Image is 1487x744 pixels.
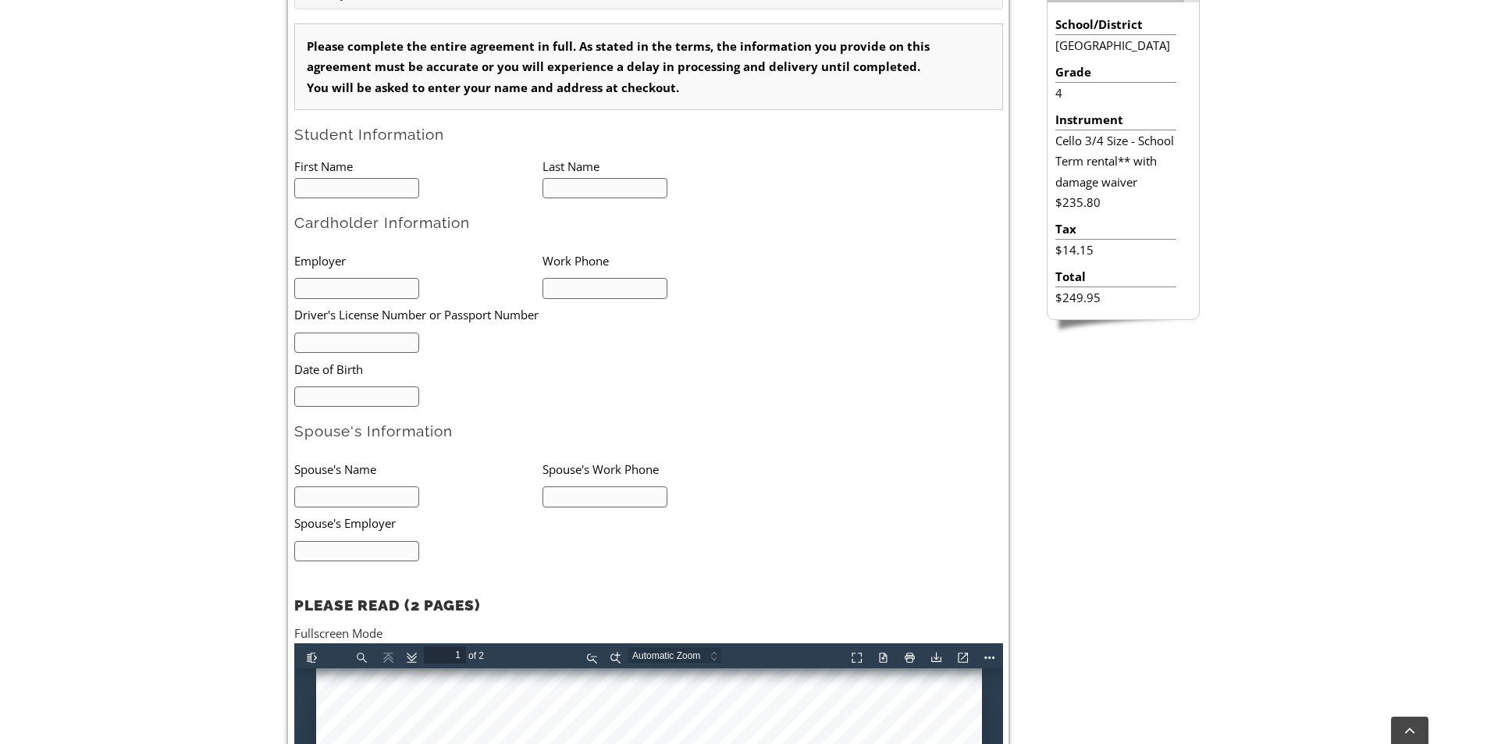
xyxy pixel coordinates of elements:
li: Driver's License Number or Passport Number [294,299,741,331]
li: Instrument [1055,109,1176,130]
h2: Student Information [294,125,1003,144]
li: $249.95 [1055,287,1176,308]
li: School/District [1055,14,1176,35]
li: Last Name [543,156,791,176]
span: of 2 [172,4,195,21]
h2: Spouse's Information [294,422,1003,441]
li: Cello 3/4 Size - School Term rental** with damage waiver $235.80 [1055,130,1176,212]
h2: Cardholder Information [294,213,1003,233]
li: Spouse's Work Phone [543,453,791,485]
li: Tax [1055,219,1176,240]
li: [GEOGRAPHIC_DATA] [1055,35,1176,55]
li: 4 [1055,83,1176,103]
li: Spouse's Name [294,453,543,485]
select: Zoom [333,4,444,20]
img: sidebar-footer.png [1047,320,1200,334]
li: Spouse's Employer [294,507,741,539]
li: Grade [1055,62,1176,83]
li: Work Phone [543,244,791,276]
li: Date of Birth [294,353,741,385]
strong: PLEASE READ (2 PAGES) [294,596,480,614]
a: Fullscreen Mode [294,625,382,641]
li: $14.15 [1055,240,1176,260]
div: Please complete the entire agreement in full. As stated in the terms, the information you provide... [294,23,1003,110]
input: Page [130,3,172,20]
li: Employer [294,244,543,276]
li: First Name [294,156,543,176]
li: Total [1055,266,1176,287]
